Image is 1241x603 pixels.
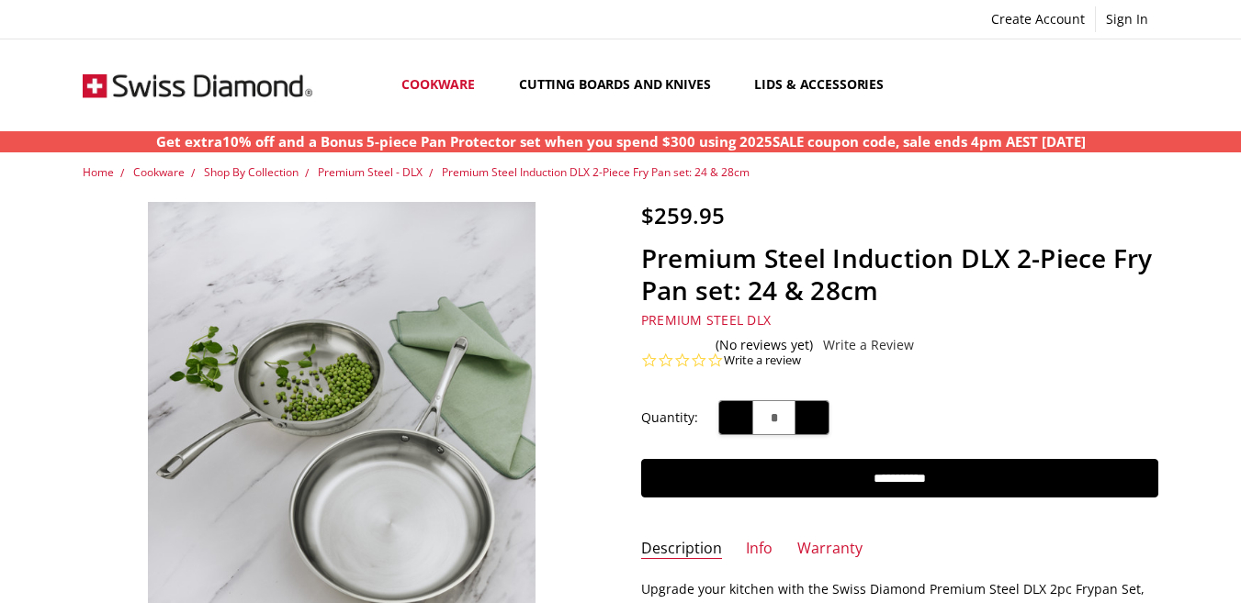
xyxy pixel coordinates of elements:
[1096,6,1158,32] a: Sign In
[156,131,1086,152] p: Get extra10% off and a Bonus 5-piece Pan Protector set when you spend $300 using 2025SALE coupon ...
[83,39,312,131] img: Free Shipping On Every Order
[641,539,722,560] a: Description
[746,539,773,560] a: Info
[797,539,863,560] a: Warranty
[641,408,698,428] label: Quantity:
[133,164,185,180] a: Cookware
[204,164,299,180] a: Shop By Collection
[724,352,801,369] a: Write a review
[981,6,1095,32] a: Create Account
[641,200,725,230] span: $259.95
[739,44,911,126] a: Lids & Accessories
[912,44,964,127] a: Show All
[641,311,771,329] a: Premium Steel DLX
[641,242,1158,307] h1: Premium Steel Induction DLX 2-Piece Fry Pan set: 24 & 28cm
[83,164,114,180] a: Home
[503,44,739,126] a: Cutting boards and knives
[716,338,813,352] span: (No reviews yet)
[823,338,914,352] a: Write a Review
[442,164,750,180] a: Premium Steel Induction DLX 2-Piece Fry Pan set: 24 & 28cm
[386,44,503,126] a: Cookware
[318,164,423,180] a: Premium Steel - DLX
